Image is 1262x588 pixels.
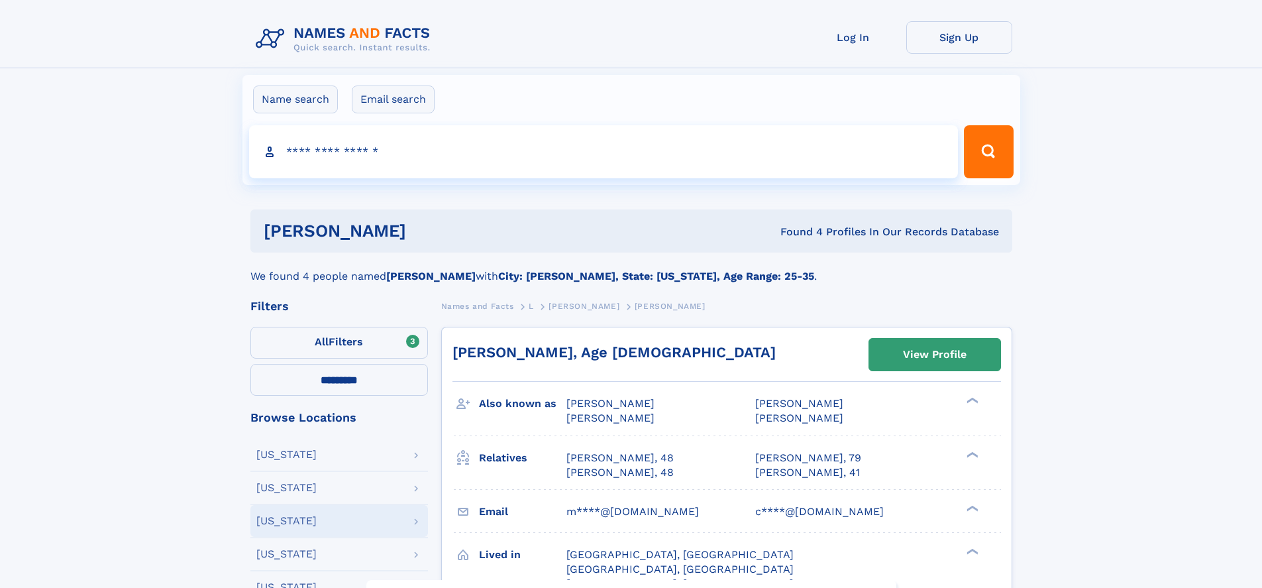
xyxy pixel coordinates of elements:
[352,86,435,113] label: Email search
[452,344,776,361] a: [PERSON_NAME], Age [DEMOGRAPHIC_DATA]
[315,335,329,348] span: All
[529,298,534,314] a: L
[549,298,619,314] a: [PERSON_NAME]
[963,547,979,556] div: ❯
[253,86,338,113] label: Name search
[441,298,514,314] a: Names and Facts
[264,223,594,239] h1: [PERSON_NAME]
[479,544,566,566] h3: Lived in
[800,21,906,54] a: Log In
[635,302,706,311] span: [PERSON_NAME]
[755,397,843,410] span: [PERSON_NAME]
[963,396,979,405] div: ❯
[479,500,566,523] h3: Email
[256,516,317,526] div: [US_STATE]
[250,327,428,359] label: Filters
[256,449,317,460] div: [US_STATE]
[906,21,1012,54] a: Sign Up
[479,392,566,415] h3: Also known as
[869,339,1000,371] a: View Profile
[566,412,655,424] span: [PERSON_NAME]
[963,504,979,512] div: ❯
[549,302,619,311] span: [PERSON_NAME]
[250,21,441,57] img: Logo Names and Facts
[529,302,534,311] span: L
[963,450,979,459] div: ❯
[498,270,814,282] b: City: [PERSON_NAME], State: [US_STATE], Age Range: 25-35
[249,125,959,178] input: search input
[566,548,794,561] span: [GEOGRAPHIC_DATA], [GEOGRAPHIC_DATA]
[755,451,861,465] a: [PERSON_NAME], 79
[250,253,1012,284] div: We found 4 people named with .
[755,465,860,480] a: [PERSON_NAME], 41
[479,447,566,469] h3: Relatives
[250,412,428,424] div: Browse Locations
[566,465,674,480] a: [PERSON_NAME], 48
[566,451,674,465] a: [PERSON_NAME], 48
[593,225,999,239] div: Found 4 Profiles In Our Records Database
[964,125,1013,178] button: Search Button
[903,339,967,370] div: View Profile
[256,483,317,493] div: [US_STATE]
[566,397,655,410] span: [PERSON_NAME]
[386,270,476,282] b: [PERSON_NAME]
[755,412,843,424] span: [PERSON_NAME]
[250,300,428,312] div: Filters
[566,563,794,575] span: [GEOGRAPHIC_DATA], [GEOGRAPHIC_DATA]
[256,549,317,559] div: [US_STATE]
